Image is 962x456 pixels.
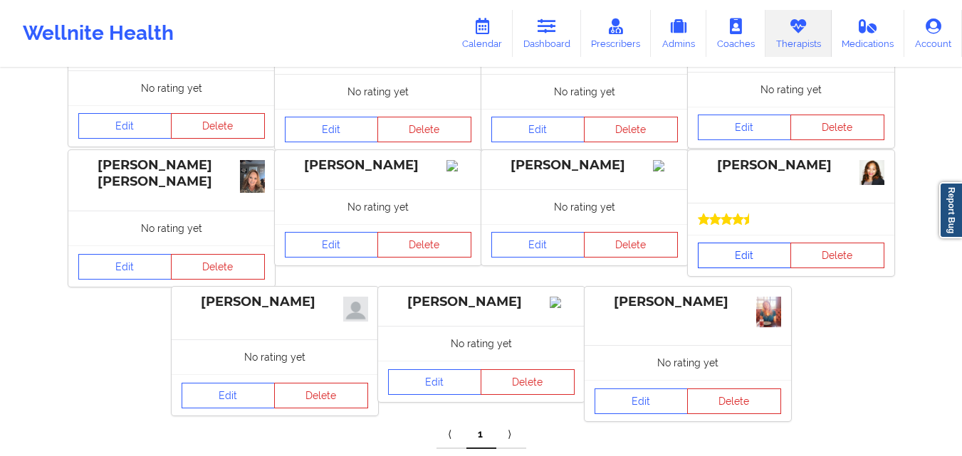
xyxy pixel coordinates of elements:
[68,70,275,105] div: No rating yet
[550,297,575,308] img: Image%2Fplaceholer-image.png
[388,369,482,395] a: Edit
[904,10,962,57] a: Account
[285,232,379,258] a: Edit
[274,383,368,408] button: Delete
[698,243,792,268] a: Edit
[171,254,265,280] button: Delete
[698,115,792,140] a: Edit
[436,420,526,449] div: Pagination Navigation
[182,294,368,310] div: [PERSON_NAME]
[451,10,513,57] a: Calendar
[653,160,678,171] img: Image%2Fplaceholer-image.png
[481,369,575,395] button: Delete
[68,211,275,245] div: No rating yet
[513,10,581,57] a: Dashboard
[585,345,791,380] div: No rating yet
[688,72,894,107] div: No rating yet
[481,74,688,109] div: No rating yet
[491,117,585,142] a: Edit
[706,10,765,57] a: Coaches
[446,160,471,171] img: Image%2Fplaceholer-image.png
[584,232,678,258] button: Delete
[378,326,585,361] div: No rating yet
[275,189,481,224] div: No rating yet
[790,115,884,140] button: Delete
[285,157,471,174] div: [PERSON_NAME]
[78,254,172,280] a: Edit
[388,294,575,310] div: [PERSON_NAME]
[939,182,962,238] a: Report Bug
[859,160,884,185] img: _DphsH8llNpXOmtch1NbDiacu_0mktvDSF6eE16yNb4.jpeg
[595,388,689,414] a: Edit
[832,10,905,57] a: Medications
[436,420,466,449] a: Previous item
[377,232,471,258] button: Delete
[584,117,678,142] button: Delete
[581,10,652,57] a: Prescribers
[275,74,481,109] div: No rating yet
[240,160,265,193] img: cf3c6bd8-2d44-457b-90b7-3422a148f9f1business_card_picture.jpg
[496,420,526,449] a: Next item
[182,383,276,408] a: Edit
[651,10,706,57] a: Admins
[377,117,471,142] button: Delete
[285,117,379,142] a: Edit
[698,157,884,174] div: [PERSON_NAME]
[343,297,368,322] img: image.jpg
[790,243,884,268] button: Delete
[687,388,781,414] button: Delete
[765,10,832,57] a: Therapists
[466,420,496,449] a: 1
[756,297,781,327] img: baa6ef71-632f-452f-8c9b-9140736a2e83work_profile.jpg
[78,157,265,190] div: [PERSON_NAME] [PERSON_NAME]
[595,294,781,310] div: [PERSON_NAME]
[491,232,585,258] a: Edit
[491,157,678,174] div: [PERSON_NAME]
[78,113,172,139] a: Edit
[171,113,265,139] button: Delete
[481,189,688,224] div: No rating yet
[172,339,378,374] div: No rating yet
